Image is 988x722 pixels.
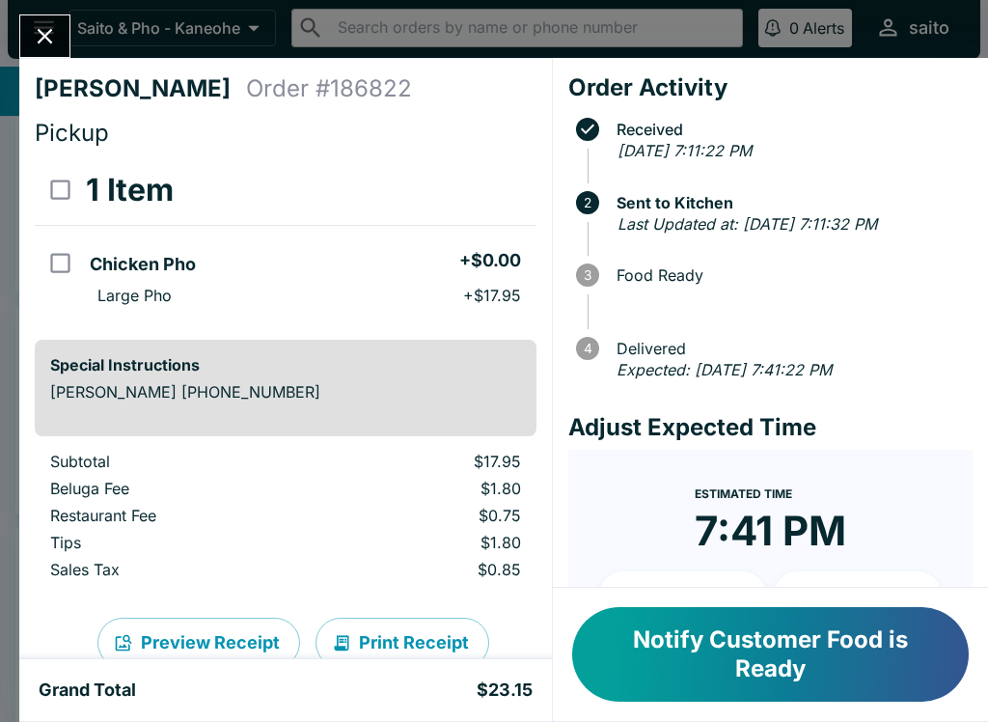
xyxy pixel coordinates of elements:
[774,571,942,620] button: + 20
[39,679,136,702] h5: Grand Total
[340,479,520,498] p: $1.80
[50,382,521,402] p: [PERSON_NAME] [PHONE_NUMBER]
[35,452,536,587] table: orders table
[246,74,412,103] h4: Order # 186822
[607,121,973,138] span: Received
[695,486,792,501] span: Estimated Time
[568,73,973,102] h4: Order Activity
[35,155,536,324] table: orders table
[90,253,196,276] h5: Chicken Pho
[617,360,832,379] em: Expected: [DATE] 7:41:22 PM
[20,15,69,57] button: Close
[607,194,973,211] span: Sent to Kitchen
[50,355,521,375] h6: Special Instructions
[50,479,309,498] p: Beluga Fee
[459,249,521,272] h5: + $0.00
[340,533,520,552] p: $1.80
[316,618,489,668] button: Print Receipt
[584,267,591,283] text: 3
[35,74,246,103] h4: [PERSON_NAME]
[97,618,300,668] button: Preview Receipt
[599,571,767,620] button: + 10
[50,506,309,525] p: Restaurant Fee
[50,452,309,471] p: Subtotal
[617,141,752,160] em: [DATE] 7:11:22 PM
[572,607,969,702] button: Notify Customer Food is Ready
[340,506,520,525] p: $0.75
[568,413,973,442] h4: Adjust Expected Time
[477,679,533,702] h5: $23.15
[607,266,973,284] span: Food Ready
[340,560,520,579] p: $0.85
[35,119,109,147] span: Pickup
[50,533,309,552] p: Tips
[617,214,877,234] em: Last Updated at: [DATE] 7:11:32 PM
[97,286,172,305] p: Large Pho
[607,340,973,357] span: Delivered
[340,452,520,471] p: $17.95
[695,506,846,556] time: 7:41 PM
[584,195,591,210] text: 2
[86,171,174,209] h3: 1 Item
[50,560,309,579] p: Sales Tax
[463,286,521,305] p: + $17.95
[583,341,591,356] text: 4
